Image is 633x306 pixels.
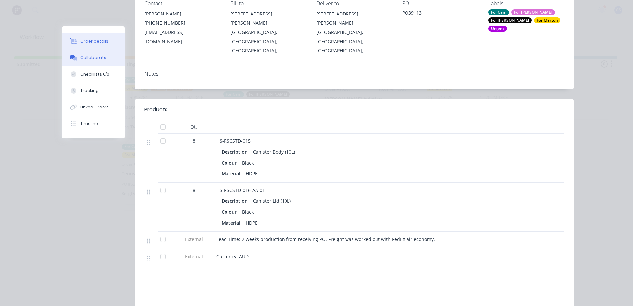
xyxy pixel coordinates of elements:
[216,138,251,144] span: HS-RSCSTD-015
[222,158,239,168] div: Colour
[488,26,507,32] div: Urgent
[222,196,250,206] div: Description
[80,71,109,77] div: Checklists 0/0
[316,9,392,55] div: [STREET_ADDRESS][PERSON_NAME][GEOGRAPHIC_DATA], [GEOGRAPHIC_DATA], [GEOGRAPHIC_DATA],
[62,82,125,99] button: Tracking
[534,17,560,23] div: For Marton
[488,17,532,23] div: For [PERSON_NAME]
[216,253,249,260] span: Currency: AUD
[230,9,306,55] div: [STREET_ADDRESS][PERSON_NAME][GEOGRAPHIC_DATA], [GEOGRAPHIC_DATA], [GEOGRAPHIC_DATA],
[193,187,195,194] span: 8
[250,196,293,206] div: Canister Lid (10L)
[488,9,509,15] div: For Cam
[222,218,243,228] div: Material
[177,236,211,243] span: External
[243,169,260,178] div: HDPE
[80,121,98,127] div: Timeline
[239,158,256,168] div: Black
[230,9,306,18] div: [STREET_ADDRESS]
[80,88,99,94] div: Tracking
[62,49,125,66] button: Collaborate
[62,66,125,82] button: Checklists 0/0
[80,55,106,61] div: Collaborate
[144,18,220,28] div: [PHONE_NUMBER]
[222,169,243,178] div: Material
[243,218,260,228] div: HDPE
[62,33,125,49] button: Order details
[316,18,392,55] div: [PERSON_NAME][GEOGRAPHIC_DATA], [GEOGRAPHIC_DATA], [GEOGRAPHIC_DATA],
[511,9,555,15] div: For [PERSON_NAME]
[174,120,214,134] div: Qty
[250,147,298,157] div: Canister Body (10L)
[144,9,220,18] div: [PERSON_NAME]
[80,38,108,44] div: Order details
[62,115,125,132] button: Timeline
[144,28,220,46] div: [EMAIL_ADDRESS][DOMAIN_NAME]
[222,207,239,217] div: Colour
[222,147,250,157] div: Description
[216,187,265,193] span: HS-RSCSTD-016-AA-01
[144,9,220,46] div: [PERSON_NAME][PHONE_NUMBER][EMAIL_ADDRESS][DOMAIN_NAME]
[144,0,220,7] div: Contact
[239,207,256,217] div: Black
[144,106,167,114] div: Products
[402,0,478,7] div: PO
[230,0,306,7] div: Bill to
[316,0,392,7] div: Deliver to
[193,138,195,144] span: 8
[316,9,392,18] div: [STREET_ADDRESS]
[80,104,109,110] div: Linked Orders
[62,99,125,115] button: Linked Orders
[402,9,478,18] div: PO39113
[230,18,306,55] div: [PERSON_NAME][GEOGRAPHIC_DATA], [GEOGRAPHIC_DATA], [GEOGRAPHIC_DATA],
[488,0,564,7] div: Labels
[216,236,435,242] span: Lead Time: 2 weeks production from receiving PO. Freight was worked out with FedEX air economy.
[177,253,211,260] span: External
[144,71,564,77] div: Notes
